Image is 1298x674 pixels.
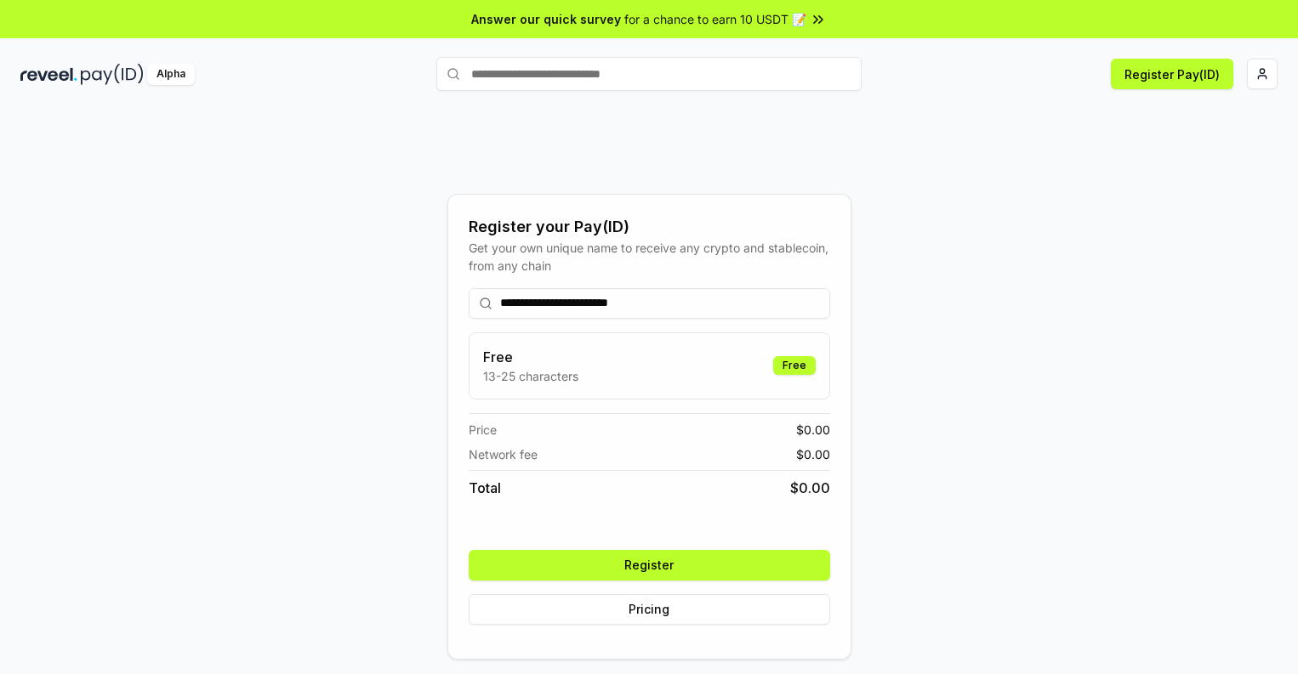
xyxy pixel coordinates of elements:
[796,421,830,439] span: $ 0.00
[469,215,830,239] div: Register your Pay(ID)
[483,367,578,385] p: 13-25 characters
[624,10,806,28] span: for a chance to earn 10 USDT 📝
[147,64,195,85] div: Alpha
[81,64,144,85] img: pay_id
[773,356,816,375] div: Free
[1111,59,1233,89] button: Register Pay(ID)
[471,10,621,28] span: Answer our quick survey
[790,478,830,498] span: $ 0.00
[469,478,501,498] span: Total
[796,445,830,463] span: $ 0.00
[469,421,497,439] span: Price
[469,594,830,625] button: Pricing
[469,445,538,463] span: Network fee
[469,550,830,581] button: Register
[20,64,77,85] img: reveel_dark
[469,239,830,275] div: Get your own unique name to receive any crypto and stablecoin, from any chain
[483,347,578,367] h3: Free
